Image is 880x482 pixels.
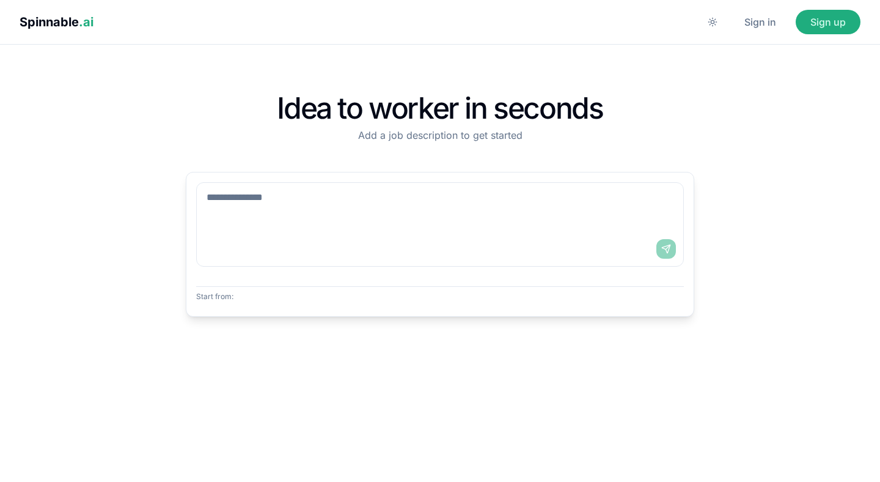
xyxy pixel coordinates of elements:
[186,128,694,143] p: Add a job description to get started
[796,10,860,34] button: Sign up
[730,10,791,34] button: Sign in
[196,292,684,302] p: Start from:
[186,94,694,123] h1: Idea to worker in seconds
[79,15,94,29] span: .ai
[20,15,94,29] span: Spinnable
[700,10,725,34] button: Switch to dark mode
